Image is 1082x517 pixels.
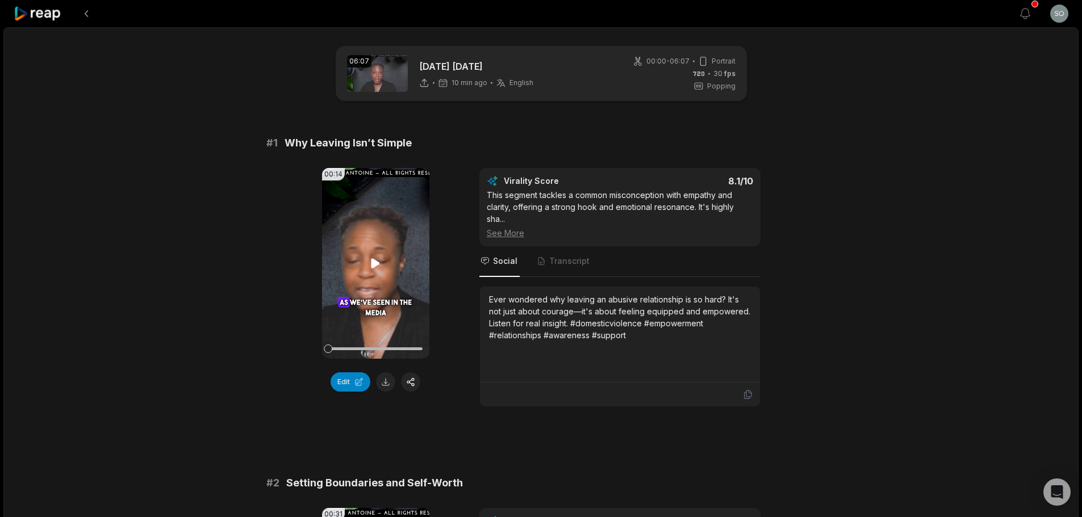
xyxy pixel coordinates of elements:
[549,255,590,267] span: Transcript
[419,60,533,73] p: [DATE] [DATE]
[285,135,412,151] span: Why Leaving Isn’t Simple
[712,56,736,66] span: Portrait
[322,168,429,359] video: Your browser does not support mp4 format.
[347,55,371,68] div: 06:07
[479,246,761,277] nav: Tabs
[504,175,626,187] div: Virality Score
[487,189,753,239] div: This segment tackles a common misconception with empathy and clarity, offering a strong hook and ...
[487,227,753,239] div: See More
[646,56,690,66] span: 00:00 - 06:07
[631,175,753,187] div: 8.1 /10
[286,475,463,491] span: Setting Boundaries and Self-Worth
[707,81,736,91] span: Popping
[509,78,533,87] span: English
[489,293,751,341] div: Ever wondered why leaving an abusive relationship is so hard? It's not just about courage—it's ab...
[266,475,279,491] span: # 2
[331,372,370,392] button: Edit
[266,135,278,151] span: # 1
[724,69,736,78] span: fps
[452,78,487,87] span: 10 min ago
[1043,478,1071,506] div: Open Intercom Messenger
[713,69,736,79] span: 30
[493,255,517,267] span: Social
